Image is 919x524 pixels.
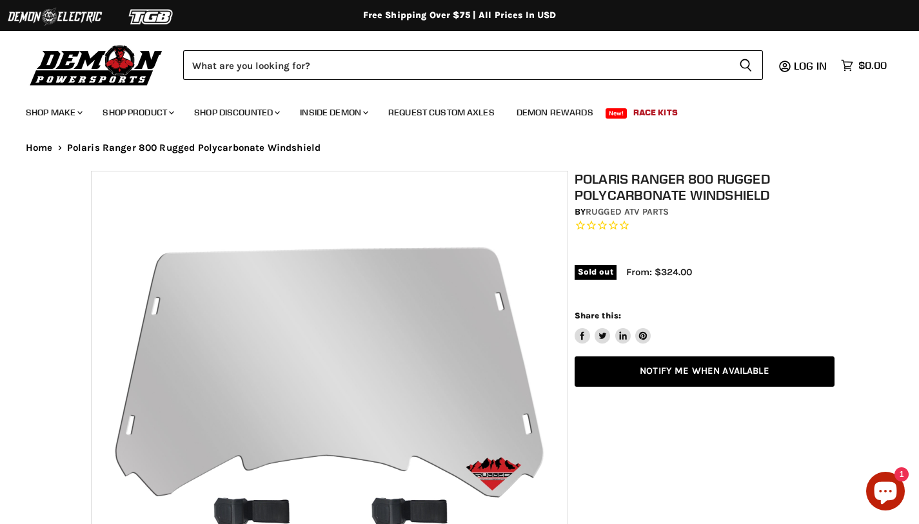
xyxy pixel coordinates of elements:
[575,265,617,279] span: Sold out
[575,219,835,233] span: Rated 0.0 out of 5 stars 0 reviews
[575,205,835,219] div: by
[606,108,627,119] span: New!
[183,50,763,80] form: Product
[858,59,887,72] span: $0.00
[575,310,651,344] aside: Share this:
[184,99,288,126] a: Shop Discounted
[575,356,835,387] a: Notify Me When Available
[507,99,603,126] a: Demon Rewards
[586,206,669,217] a: Rugged ATV Parts
[183,50,729,80] input: Search
[626,266,692,278] span: From: $324.00
[575,311,621,320] span: Share this:
[26,42,167,88] img: Demon Powersports
[575,171,835,203] h1: Polaris Ranger 800 Rugged Polycarbonate Windshield
[16,94,884,126] ul: Main menu
[788,60,835,72] a: Log in
[26,142,53,153] a: Home
[862,472,909,514] inbox-online-store-chat: Shopify online store chat
[379,99,504,126] a: Request Custom Axles
[835,56,893,75] a: $0.00
[290,99,376,126] a: Inside Demon
[103,5,200,29] img: TGB Logo 2
[624,99,687,126] a: Race Kits
[16,99,90,126] a: Shop Make
[794,59,827,72] span: Log in
[67,142,321,153] span: Polaris Ranger 800 Rugged Polycarbonate Windshield
[6,5,103,29] img: Demon Electric Logo 2
[93,99,182,126] a: Shop Product
[729,50,763,80] button: Search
